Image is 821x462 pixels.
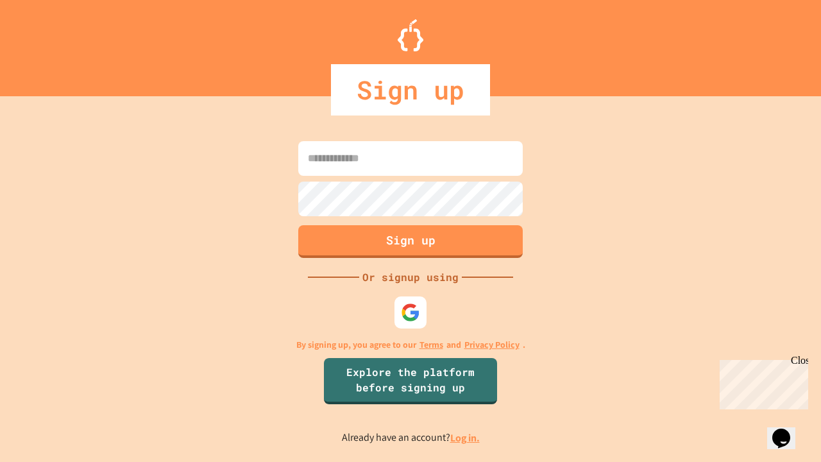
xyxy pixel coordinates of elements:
[767,411,808,449] iframe: chat widget
[298,225,523,258] button: Sign up
[5,5,89,81] div: Chat with us now!Close
[398,19,423,51] img: Logo.svg
[401,303,420,322] img: google-icon.svg
[464,338,520,352] a: Privacy Policy
[359,269,462,285] div: Or signup using
[331,64,490,116] div: Sign up
[296,338,525,352] p: By signing up, you agree to our and .
[715,355,808,409] iframe: chat widget
[342,430,480,446] p: Already have an account?
[450,431,480,445] a: Log in.
[419,338,443,352] a: Terms
[324,358,497,404] a: Explore the platform before signing up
